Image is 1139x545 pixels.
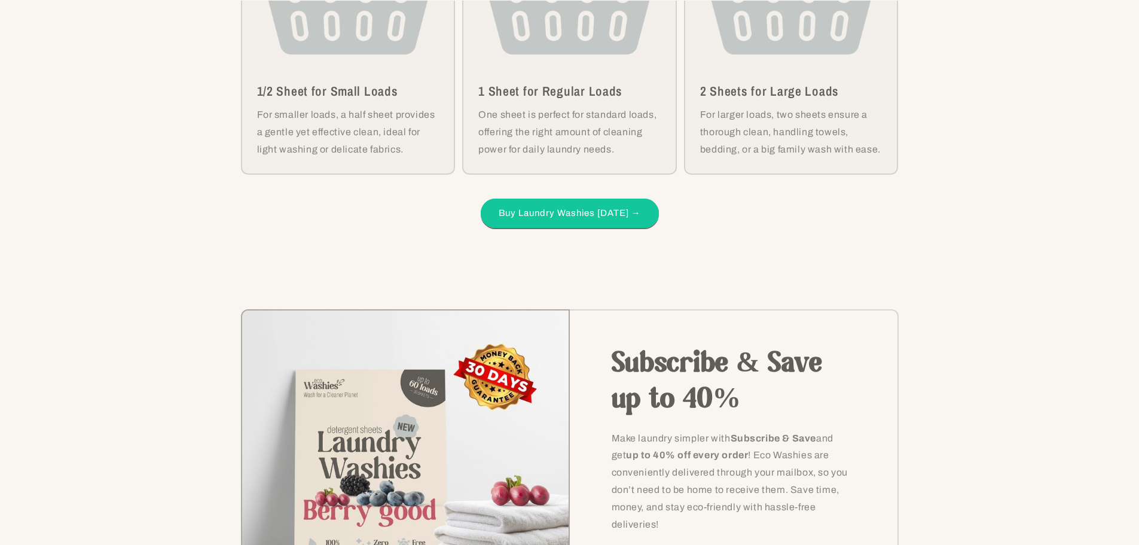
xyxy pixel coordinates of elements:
[612,346,856,418] h2: Subscribe & Save up to 40%
[257,83,439,101] h3: 1/2 Sheet for Small Loads
[478,83,661,101] h3: 1 Sheet for Regular Loads
[257,106,439,158] p: For smaller loads, a half sheet provides a gentle yet effective clean, ideal for light washing or...
[478,106,661,158] p: One sheet is perfect for standard loads, offering the right amount of cleaning power for daily la...
[481,199,659,228] a: Buy Laundry Washies [DATE] →
[612,430,856,534] p: Make laundry simpler with and get ! Eco Washies are conveniently delivered through your mailbox, ...
[693,450,749,460] strong: every order
[700,106,883,158] p: For larger loads, two sheets ensure a thorough clean, handling towels, bedding, or a big family w...
[626,450,691,460] strong: up to 40% off
[731,433,817,443] strong: Subscribe & Save
[700,83,883,101] h3: 2 Sheets for Large Loads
